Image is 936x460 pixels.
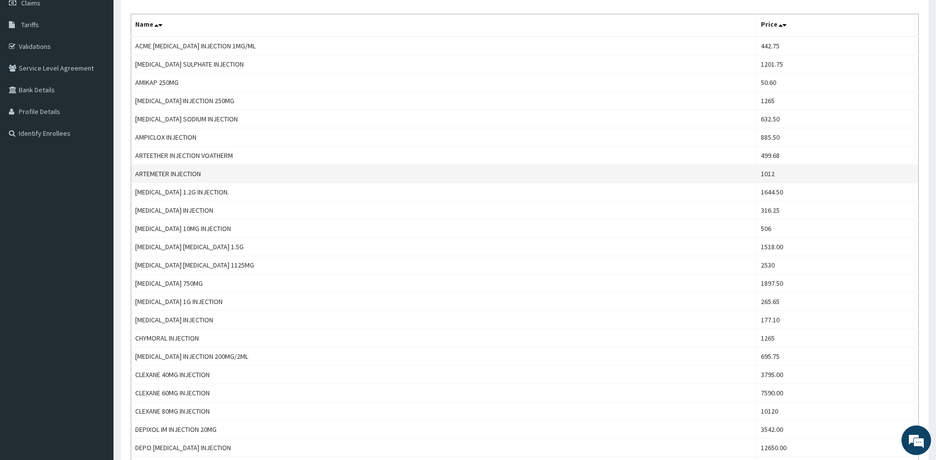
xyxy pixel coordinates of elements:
div: Minimize live chat window [162,5,186,29]
th: Name [131,14,757,37]
td: 1897.50 [756,274,918,293]
td: 506 [756,220,918,238]
td: ARTEMETER INJECTION [131,165,757,183]
td: 1012 [756,165,918,183]
td: DEPIXOL IM INJECTION 20MG [131,421,757,439]
span: Tariffs [21,20,39,29]
td: ACME [MEDICAL_DATA] INJECTION 1MG/ML [131,37,757,55]
td: 3542.00 [756,421,918,439]
td: 695.75 [756,347,918,366]
td: [MEDICAL_DATA] [MEDICAL_DATA] 1125MG [131,256,757,274]
td: 2530 [756,256,918,274]
td: 499.68 [756,147,918,165]
td: 7590.00 [756,384,918,402]
td: [MEDICAL_DATA] 10MG INJECTION [131,220,757,238]
td: 10120 [756,402,918,421]
td: [MEDICAL_DATA] INJECTION 250MG [131,92,757,110]
td: 632.50 [756,110,918,128]
td: 442.75 [756,37,918,55]
span: We're online! [57,124,136,224]
td: 50.60 [756,74,918,92]
td: AMIKAP 250MG [131,74,757,92]
td: 1518.00 [756,238,918,256]
td: AMPICLOX INJECTION [131,128,757,147]
td: 265.65 [756,293,918,311]
td: 1265 [756,329,918,347]
td: 316.25 [756,201,918,220]
td: [MEDICAL_DATA] SULPHATE INJECTION [131,55,757,74]
td: 12650.00 [756,439,918,457]
td: DEPO [MEDICAL_DATA] INJECTION [131,439,757,457]
td: [MEDICAL_DATA] INJECTION [131,201,757,220]
textarea: Type your message and hit 'Enter' [5,269,188,304]
td: 3795.00 [756,366,918,384]
td: CHYMORAL INJECTION [131,329,757,347]
td: CLEXANE 80MG INJECTION [131,402,757,421]
th: Price [756,14,918,37]
td: [MEDICAL_DATA] 1.2G INJECTION. [131,183,757,201]
div: Chat with us now [51,55,166,68]
td: [MEDICAL_DATA] 750MG [131,274,757,293]
td: 177.10 [756,311,918,329]
td: [MEDICAL_DATA] 1G INJECTION [131,293,757,311]
td: CLEXANE 40MG INJECTION [131,366,757,384]
td: CLEXANE 60MG INJECTION [131,384,757,402]
td: ARTEETHER INJECTION VOATHERM [131,147,757,165]
td: [MEDICAL_DATA] [MEDICAL_DATA] 1.5G [131,238,757,256]
td: 885.50 [756,128,918,147]
td: [MEDICAL_DATA] SODIUM INJECTION [131,110,757,128]
td: 1201.75 [756,55,918,74]
img: d_794563401_company_1708531726252_794563401 [18,49,40,74]
td: 1265 [756,92,918,110]
td: [MEDICAL_DATA] INJECTION 200MG/2ML [131,347,757,366]
td: 1644.50 [756,183,918,201]
td: [MEDICAL_DATA] INJECTION [131,311,757,329]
